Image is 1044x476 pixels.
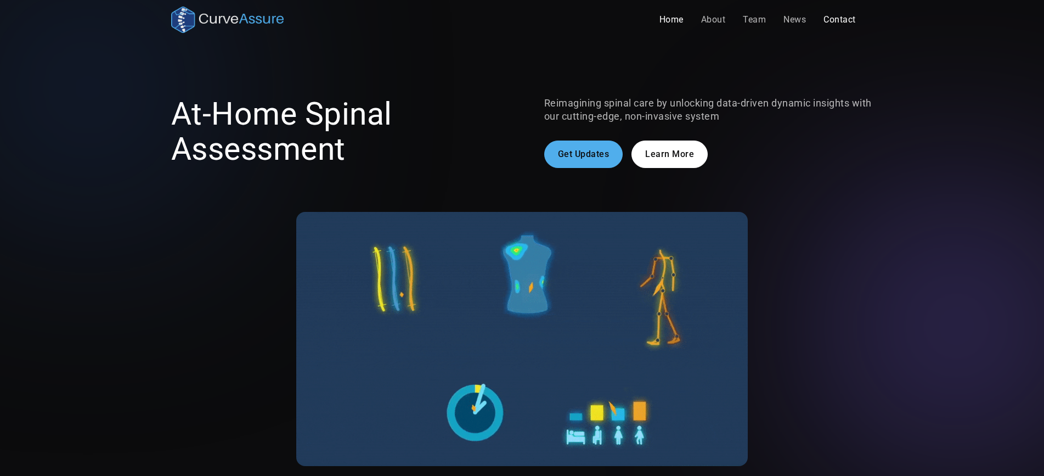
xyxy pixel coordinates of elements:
[692,9,735,31] a: About
[815,9,865,31] a: Contact
[171,7,284,33] a: home
[544,97,873,123] p: Reimagining spinal care by unlocking data-driven dynamic insights with our cutting-edge, non-inva...
[631,141,708,168] a: Learn More
[734,9,775,31] a: Team
[775,9,815,31] a: News
[296,212,748,466] img: A gif showing the CurveAssure system at work. A patient is wearing the non-invasive sensors and t...
[544,141,623,168] a: Get Updates
[171,97,500,167] h1: At-Home Spinal Assessment
[651,9,692,31] a: Home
